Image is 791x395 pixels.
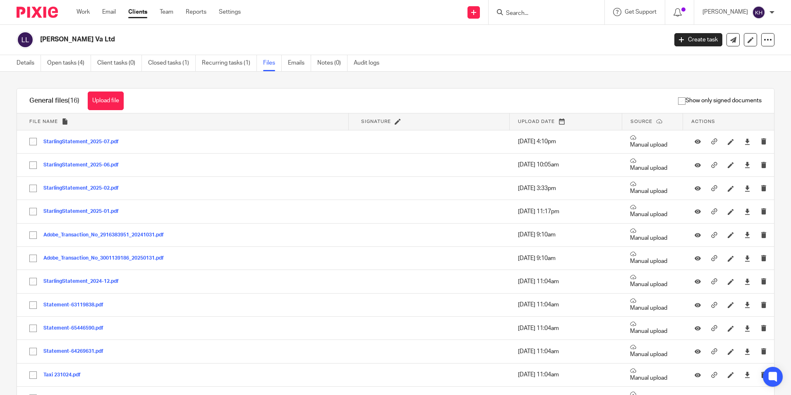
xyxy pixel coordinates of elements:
a: Settings [219,8,241,16]
p: Manual upload [630,158,675,172]
a: Files [263,55,282,71]
p: Manual upload [630,228,675,242]
input: Search [505,10,580,17]
p: [DATE] 11:04am [518,277,614,286]
span: Show only signed documents [678,96,762,105]
p: [DATE] 11:04am [518,324,614,332]
a: Download [744,324,750,332]
span: (16) [68,97,79,104]
input: Select [25,181,41,196]
a: Reports [186,8,206,16]
a: Download [744,277,750,286]
h1: General files [29,96,79,105]
a: Recurring tasks (1) [202,55,257,71]
p: Manual upload [630,251,675,265]
p: [DATE] 9:10am [518,231,614,239]
img: svg%3E [752,6,765,19]
a: Download [744,347,750,356]
p: Manual upload [630,321,675,335]
p: [DATE] 9:10am [518,254,614,263]
input: Select [25,320,41,336]
a: Download [744,184,750,193]
a: Details [17,55,41,71]
p: Manual upload [630,298,675,312]
input: Select [25,250,41,266]
span: Actions [691,119,715,124]
a: Clients [128,8,147,16]
a: Notes (0) [317,55,348,71]
p: [DATE] 11:04am [518,371,614,379]
input: Select [25,227,41,243]
button: Adobe_Transaction_No_2916383951_20241031.pdf [43,232,170,238]
button: StarlingStatement_2025-02.pdf [43,185,125,191]
img: svg%3E [17,31,34,48]
button: StarlingStatement_2025-06.pdf [43,162,125,168]
a: Download [744,254,750,263]
p: [DATE] 10:05am [518,161,614,169]
input: Select [25,204,41,219]
p: [DATE] 11:04am [518,301,614,309]
button: Statement-65446590.pdf [43,325,110,331]
a: Audit logs [354,55,386,71]
input: Select [25,344,41,359]
span: Upload date [518,119,555,124]
button: Statement-63119838.pdf [43,302,110,308]
button: Taxi 231024.pdf [43,372,87,378]
a: Download [744,137,750,146]
p: Manual upload [630,204,675,219]
button: StarlingStatement_2025-01.pdf [43,209,125,214]
a: Emails [288,55,311,71]
a: Download [744,231,750,239]
p: [PERSON_NAME] [702,8,748,16]
button: Adobe_Transaction_No_3001139186_20250131.pdf [43,255,170,261]
a: Download [744,371,750,379]
span: Signature [361,119,391,124]
img: Pixie [17,7,58,18]
p: Manual upload [630,135,675,149]
button: StarlingStatement_2025-07.pdf [43,139,125,145]
h2: [PERSON_NAME] Va Ltd [40,35,537,44]
button: StarlingStatement_2024-12.pdf [43,279,125,284]
a: Download [744,301,750,309]
p: [DATE] 11:04am [518,347,614,356]
input: Select [25,134,41,149]
input: Select [25,274,41,289]
a: Download [744,161,750,169]
p: Manual upload [630,344,675,359]
p: Manual upload [630,368,675,382]
a: Team [160,8,173,16]
a: Closed tasks (1) [148,55,196,71]
a: Work [77,8,90,16]
a: Open tasks (4) [47,55,91,71]
input: Select [25,157,41,173]
span: Get Support [625,9,657,15]
p: Manual upload [630,274,675,289]
p: [DATE] 11:17pm [518,207,614,216]
p: Manual upload [630,181,675,195]
span: File name [29,119,58,124]
a: Client tasks (0) [97,55,142,71]
input: Select [25,367,41,383]
span: Source [630,119,652,124]
button: Statement-64269631.pdf [43,349,110,354]
p: [DATE] 4:10pm [518,137,614,146]
a: Email [102,8,116,16]
button: Upload file [88,92,124,110]
a: Download [744,207,750,216]
a: Create task [674,33,722,46]
p: [DATE] 3:33pm [518,184,614,193]
input: Select [25,297,41,313]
